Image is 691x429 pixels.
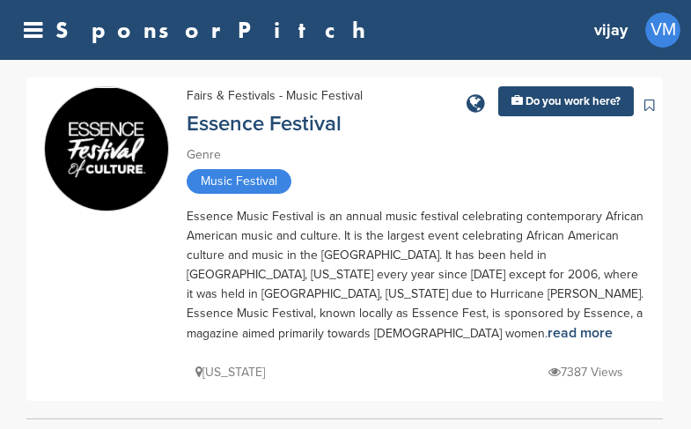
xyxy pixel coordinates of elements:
[548,324,613,342] a: read more
[45,88,168,211] img: Sponsorpitch & Essence Festival
[594,11,628,49] a: vijay
[55,18,377,41] a: SponsorPitch
[187,169,291,194] span: Music Festival
[645,12,680,48] a: VM
[526,94,621,108] span: Do you work here?
[187,207,645,344] div: Essence Music Festival is an annual music festival celebrating contemporary African American musi...
[195,361,265,383] p: [US_STATE]
[187,111,342,137] a: Essence Festival
[594,18,628,42] h3: vijay
[187,145,645,165] div: Genre
[187,86,363,106] div: Fairs & Festivals - Music Festival
[498,86,634,116] a: Do you work here?
[548,361,623,383] p: 7387 Views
